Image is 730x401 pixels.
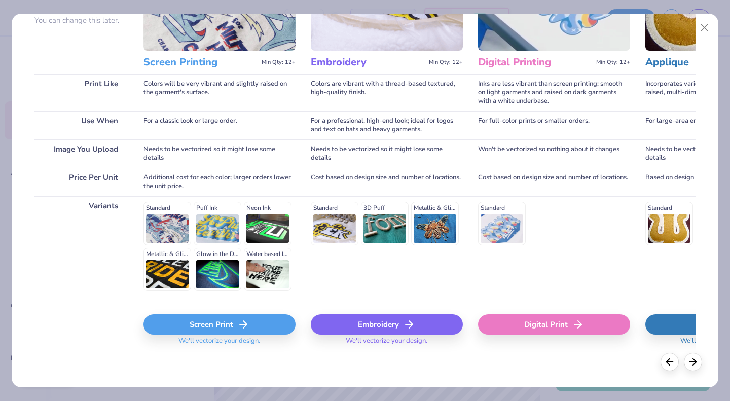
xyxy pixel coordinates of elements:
div: Digital Print [478,314,630,335]
div: For a professional, high-end look; ideal for logos and text on hats and heavy garments. [311,111,463,139]
p: You can change this later. [34,16,128,25]
div: Use When [34,111,128,139]
div: Additional cost for each color; larger orders lower the unit price. [143,168,296,196]
h3: Screen Printing [143,56,258,69]
span: Min Qty: 12+ [596,59,630,66]
span: Min Qty: 12+ [429,59,463,66]
span: We'll vectorize your design. [342,337,431,351]
div: Won't be vectorized so nothing about it changes [478,139,630,168]
div: Needs to be vectorized so it might lose some details [143,139,296,168]
div: Cost based on design size and number of locations. [311,168,463,196]
div: Price Per Unit [34,168,128,196]
div: Cost based on design size and number of locations. [478,168,630,196]
div: Needs to be vectorized so it might lose some details [311,139,463,168]
div: Print Like [34,74,128,111]
button: Close [695,18,714,38]
div: Image You Upload [34,139,128,168]
span: Min Qty: 12+ [262,59,296,66]
h3: Digital Printing [478,56,592,69]
div: Colors are vibrant with a thread-based textured, high-quality finish. [311,74,463,111]
h3: Embroidery [311,56,425,69]
div: Inks are less vibrant than screen printing; smooth on light garments and raised on dark garments ... [478,74,630,111]
div: Embroidery [311,314,463,335]
div: For full-color prints or smaller orders. [478,111,630,139]
div: Variants [34,196,128,297]
div: Colors will be very vibrant and slightly raised on the garment's surface. [143,74,296,111]
div: For a classic look or large order. [143,111,296,139]
span: We'll vectorize your design. [174,337,264,351]
div: Screen Print [143,314,296,335]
